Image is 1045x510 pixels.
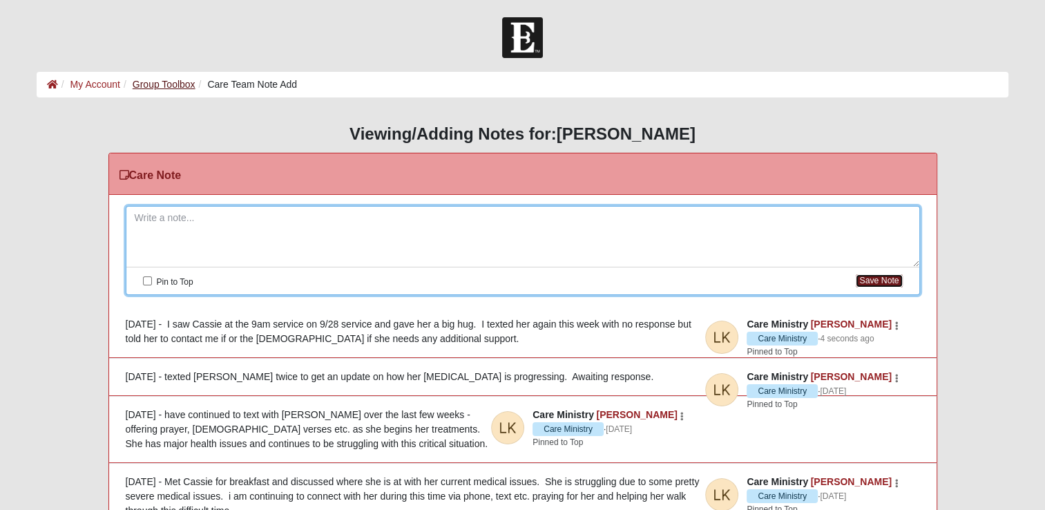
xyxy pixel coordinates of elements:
[747,346,894,358] div: Pinned to Top
[747,476,808,487] span: Care Ministry
[596,409,677,420] a: [PERSON_NAME]
[747,371,808,382] span: Care Ministry
[533,436,680,448] div: Pinned to Top
[747,332,820,346] span: ·
[705,321,738,354] img: Lynn Kinnaman
[820,385,846,397] a: [DATE]
[811,476,892,487] a: [PERSON_NAME]
[606,423,632,435] a: [DATE]
[705,373,738,406] img: Lynn Kinnaman
[811,371,892,382] a: [PERSON_NAME]
[820,386,846,396] time: September 25, 2025, 1:13 PM
[747,319,808,330] span: Care Ministry
[195,77,298,92] li: Care Team Note Add
[533,422,604,436] span: Care Ministry
[37,124,1008,144] h3: Viewing/Adding Notes for:
[70,79,120,90] a: My Account
[126,408,920,451] div: [DATE] - have continued to text with [PERSON_NAME] over the last few weeks - offering prayer, [DE...
[502,17,543,58] img: Church of Eleven22 Logo
[157,277,193,287] span: Pin to Top
[747,332,818,346] span: Care Ministry
[119,169,182,182] h3: Care Note
[126,370,920,384] div: [DATE] - texted [PERSON_NAME] twice to get an update on how her [MEDICAL_DATA] is progressing. Aw...
[856,274,902,287] button: Save Note
[747,384,820,398] span: ·
[126,317,920,346] div: [DATE] - I saw Cassie at the 9am service on 9/28 service and gave her a big hug. I texted her aga...
[606,424,632,434] time: September 12, 2025, 2:35 PM
[143,276,152,285] input: Pin to Top
[533,422,606,436] span: ·
[491,411,524,444] img: Lynn Kinnaman
[747,398,894,410] div: Pinned to Top
[533,409,594,420] span: Care Ministry
[820,332,874,345] a: 4 seconds ago
[133,79,195,90] a: Group Toolbox
[747,384,818,398] span: Care Ministry
[820,334,874,343] time: October 2, 2025, 4:56 PM
[557,124,696,143] strong: [PERSON_NAME]
[811,319,892,330] a: [PERSON_NAME]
